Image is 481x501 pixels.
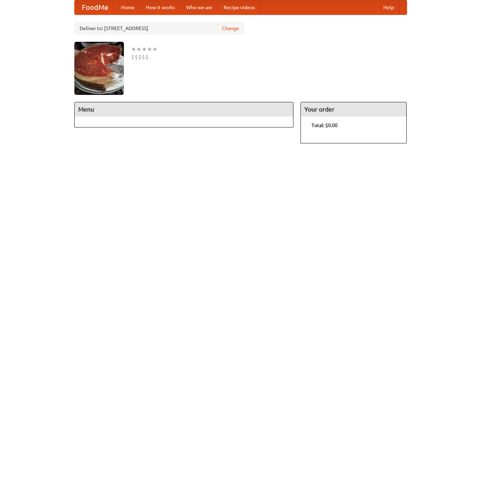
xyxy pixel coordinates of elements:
li: $ [145,53,149,61]
b: Total: $0.00 [311,123,338,128]
a: Home [115,0,140,15]
li: ★ [152,45,158,53]
h4: Your order [301,102,406,116]
img: angular.jpg [74,42,124,95]
a: Recipe videos [218,0,260,15]
div: Deliver to: [STREET_ADDRESS] [74,22,244,35]
h4: Menu [75,102,293,116]
li: ★ [147,45,152,53]
a: Help [378,0,400,15]
a: How it works [140,0,181,15]
li: $ [131,53,134,61]
li: ★ [142,45,147,53]
li: $ [134,53,138,61]
li: ★ [131,45,136,53]
a: FoodMe [75,0,115,15]
a: Change [222,25,239,32]
a: Who we are [181,0,218,15]
li: ★ [136,45,142,53]
li: $ [138,53,142,61]
li: $ [142,53,145,61]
